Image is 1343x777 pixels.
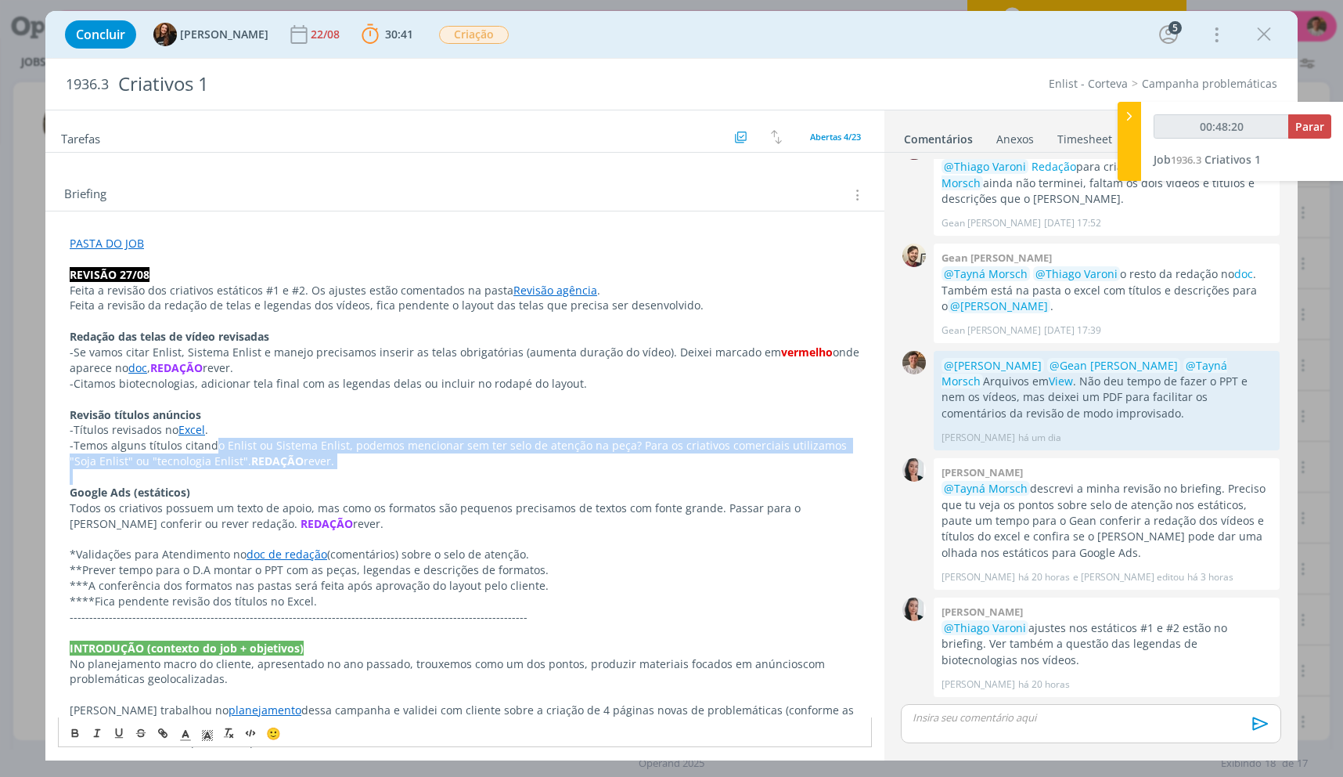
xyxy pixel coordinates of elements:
span: Cor do Texto [175,725,196,743]
div: 22/08 [311,29,343,40]
span: com problemáticas geolocalizadas. [70,656,828,687]
span: [PERSON_NAME] [180,29,268,40]
p: ****Fica pendente revisão dos títulos no Excel. [70,594,860,609]
p: -------------------------------------------------------------------------------------------------... [70,609,860,625]
span: @Tayná Morsch [942,358,1227,388]
a: View [1049,374,1073,388]
span: Criativos 1 [1204,152,1261,167]
span: @Tayná Morsch [944,266,1028,281]
span: rever. [353,516,383,531]
span: há 3 horas [1187,570,1233,584]
a: Timesheet [1057,125,1113,147]
strong: REVISÃO 27/08 [70,267,149,282]
span: [DATE] 17:39 [1044,323,1101,338]
span: 🙂 [266,726,281,742]
img: arrow-down-up.svg [771,130,782,144]
span: Parar [1295,119,1324,134]
p: -Citamos biotecnologias, adicionar tela final com as legendas delas ou incluir no rodapé do layout. [70,376,860,392]
a: Campanha problemáticas [1142,76,1277,91]
p: [PERSON_NAME] [942,678,1015,692]
span: Concluir [76,28,125,41]
p: Arquivos em . Não deu tempo de fazer o PPT e nem os vídeos, mas deixei um PDF para facilitar os c... [942,358,1272,422]
button: 5 [1156,22,1181,47]
a: Excel [178,422,205,437]
span: @Thiago Varoni [944,159,1026,174]
img: T [153,23,177,46]
button: Criação [438,25,509,45]
p: ajustes nos estáticos #1 e #2 estão no briefing. Ver também a questão das legendas de biotecnolog... [942,620,1272,668]
strong: REDAÇÃO [251,454,304,468]
strong: Revisão títulos anúncios [70,407,201,422]
p: *Validações para Atendimento no (comentários) sobre o selo de atenção. [70,547,860,562]
div: dialog [45,11,1298,761]
a: Redação [1032,159,1076,174]
b: [PERSON_NAME] [942,605,1023,619]
span: @Gean [PERSON_NAME] [1050,358,1178,373]
p: [PERSON_NAME] trabalhou no dessa campanha e validei com cliente sobre a criação de 4 páginas nova... [70,703,860,750]
p: ***A conferência dos formatos nas pastas será feita após aprovação do layout pelo cliente. [70,578,860,594]
b: Gean [PERSON_NAME] [942,251,1052,265]
span: há 20 horas [1018,570,1070,584]
p: -Se vamos citar Enlist, Sistema Enlist e manejo precisamos inserir as telas obrigatórias (aumenta... [70,345,860,376]
span: há 20 horas [1018,678,1070,692]
span: @Tayná Morsch [942,159,1252,190]
span: Criação [439,26,509,44]
span: Briefing [64,185,106,205]
a: doc de redação [247,547,327,562]
button: 30:41 [358,22,417,47]
span: [DATE] 17:52 [1044,216,1101,230]
strong: INTRODUÇÃO (contexto do job + objetivos) [70,641,304,656]
a: doc [128,360,147,375]
span: Tarefas [61,128,100,146]
div: Criativos 1 [112,65,766,103]
p: Feita a revisão dos criativos estáticos #1 e #2. Os ajustes estão comentados na pasta . [70,283,860,298]
strong: vermelho [781,345,833,360]
a: doc [1234,266,1253,281]
span: @[PERSON_NAME] [950,298,1048,313]
div: 5 [1168,21,1182,34]
a: Revisão agência [513,283,597,298]
p: [PERSON_NAME] [942,570,1015,584]
p: Todos os criativos possuem um texto de apoio, mas como os formatos são pequenos precisamos de tex... [70,501,860,532]
button: Parar [1288,114,1331,139]
p: -Títulos revisados no . [70,422,860,438]
span: 1936.3 [1171,153,1201,167]
strong: REDAÇÃO [301,516,353,531]
p: Gean [PERSON_NAME] [942,323,1041,338]
span: rever. [304,454,334,468]
div: Anexos [996,132,1034,147]
p: Feita a revisão da redação de telas e legendas dos vídeos, fica pendente o layout das telas que p... [70,298,860,313]
a: Job1936.3Criativos 1 [1154,152,1261,167]
p: o resto da redação no . Também está na pasta o excel com títulos e descrições para o . [942,266,1272,314]
span: há um dia [1018,431,1061,445]
b: [PERSON_NAME] [942,465,1023,479]
p: No planejamento macro do cliente, apresentado no ano passado, trouxemos como um dos pontos, produ... [70,656,860,688]
span: 1936.3 [66,76,109,93]
p: para criativos estão aqui. ainda não terminei, faltam os dois vídeos e títulos e descrições que o... [942,159,1272,207]
span: Abertas 4/23 [810,131,861,143]
img: G [902,244,926,267]
a: planejamento [229,703,301,717]
strong: Google Ads (estáticos) [70,485,190,500]
button: T[PERSON_NAME] [153,23,268,46]
span: @[PERSON_NAME] [944,358,1042,373]
span: Cor de Fundo [196,725,218,743]
span: e [PERSON_NAME] editou [1073,570,1184,584]
span: 30:41 [385,27,413,42]
button: 🙂 [262,725,284,743]
strong: REDAÇÃO [150,360,203,375]
p: [PERSON_NAME] [942,431,1015,445]
a: Enlist - Corteva [1049,76,1128,91]
img: T [902,351,926,374]
p: descrevi a minha revisão no briefing. Preciso que tu veja os pontos sobre selo de atenção nos est... [942,481,1272,561]
p: **Prever tempo para o D.A montar o PPT com as peças, legendas e descrições de formatos. [70,562,860,578]
a: PASTA DO JOB [70,236,144,251]
a: Comentários [903,125,974,147]
span: @Tayná Morsch [944,481,1028,496]
strong: Redação das telas de vídeo revisadas [70,329,269,344]
p: -Temos alguns títulos citando Enlist ou Sistema Enlist, podemos mencionar sem ter selo de atenção... [70,438,860,469]
span: @Thiago Varoni [944,620,1026,635]
img: C [902,598,926,621]
img: C [902,458,926,482]
span: @Thiago Varoni [1035,266,1118,281]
